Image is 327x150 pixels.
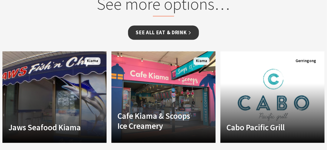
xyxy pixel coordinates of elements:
[193,57,210,65] span: Kiama
[8,122,85,132] h4: Jaws Seafood Kiama
[226,122,303,132] h4: Cabo Pacific Grill
[2,51,107,143] a: Jaws Seafood Kiama Kiama
[128,25,199,40] a: See all Eat & Drink
[84,57,101,65] span: Kiama
[220,51,325,143] a: Another Image Used Cabo Pacific Grill Gerringong
[111,51,216,143] a: Cafe Kiama & Scoops Ice Creamery A fun vibe, eat in or take away with 50 flavours of ice cream,… ...
[293,57,319,65] span: Gerringong
[117,135,194,150] p: A fun vibe, eat in or take away with 50 flavours of ice cream,…
[117,111,194,131] h4: Cafe Kiama & Scoops Ice Creamery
